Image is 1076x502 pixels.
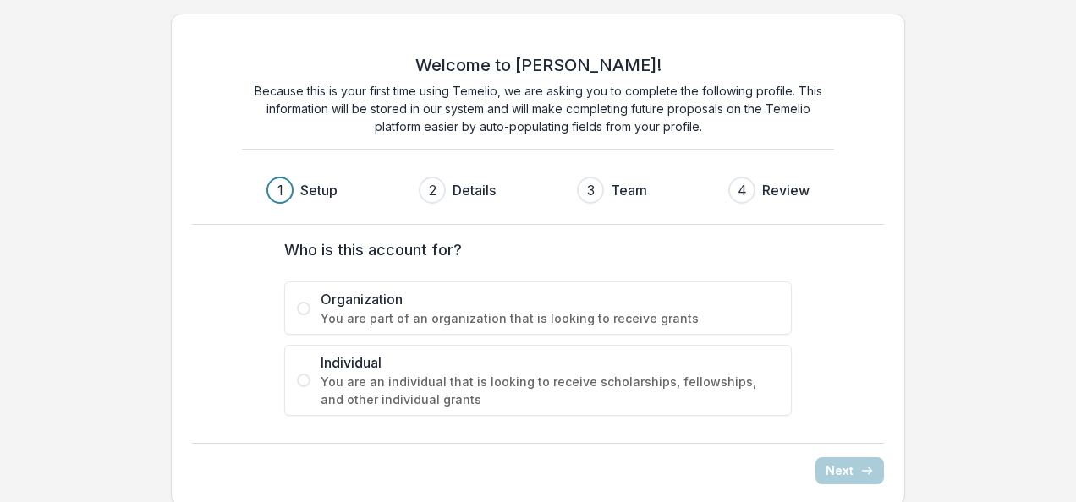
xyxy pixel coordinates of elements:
button: Next [815,457,884,484]
h3: Review [762,180,810,200]
span: Organization [321,289,779,309]
p: Because this is your first time using Temelio, we are asking you to complete the following profil... [242,82,834,135]
div: Progress [266,177,810,204]
span: You are an individual that is looking to receive scholarships, fellowships, and other individual ... [321,373,779,408]
span: You are part of an organization that is looking to receive grants [321,309,779,327]
div: 2 [429,180,436,200]
h3: Details [453,180,496,200]
h3: Setup [300,180,338,200]
label: Who is this account for? [284,238,782,261]
div: 4 [738,180,747,200]
span: Individual [321,352,779,373]
h3: Team [611,180,647,200]
h2: Welcome to [PERSON_NAME]! [415,55,662,75]
div: 3 [587,180,595,200]
div: 1 [277,180,283,200]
